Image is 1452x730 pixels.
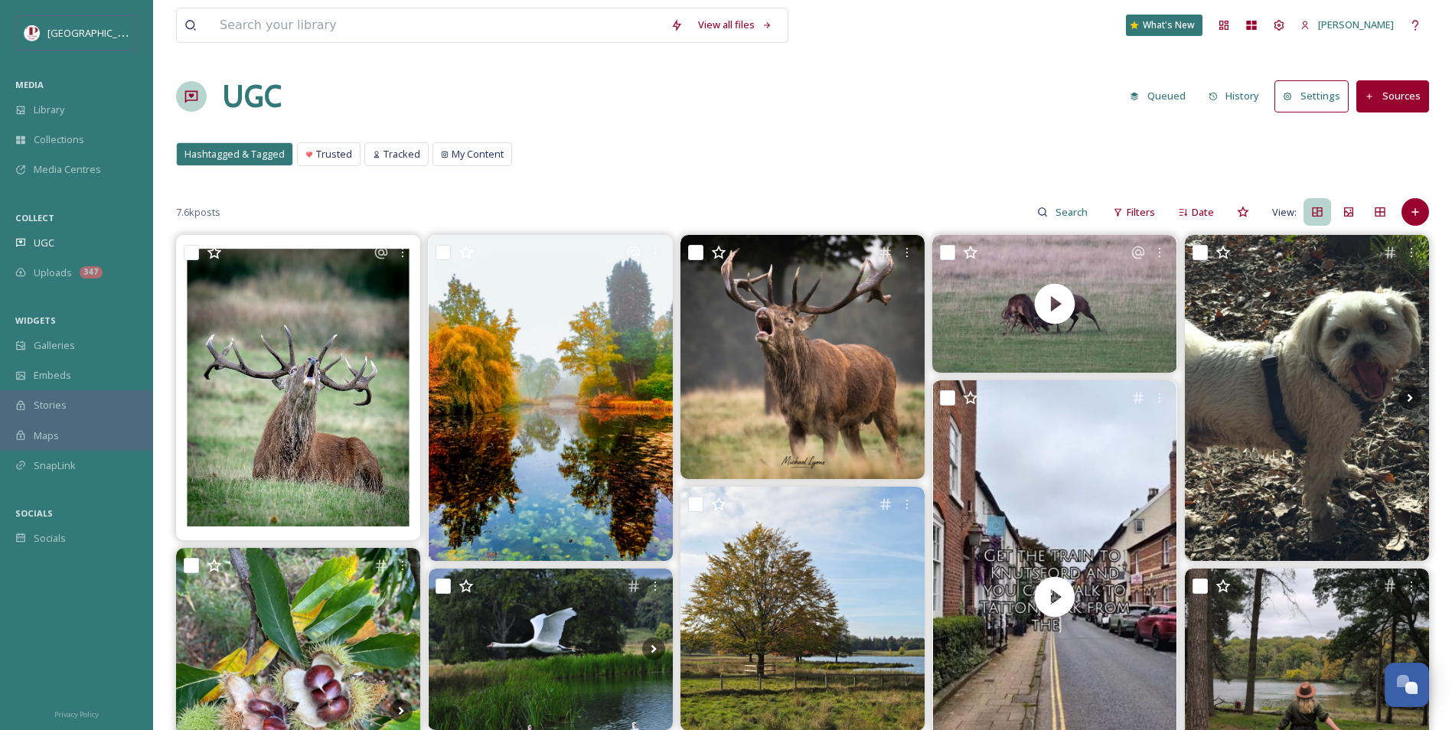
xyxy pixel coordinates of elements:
span: Galleries [34,338,75,353]
a: UGC [222,73,282,119]
span: MEDIA [15,79,44,90]
input: Search your library [212,8,663,42]
button: History [1201,81,1268,111]
span: Maps [34,429,59,443]
img: thumbnail [932,235,1176,372]
span: Stories [34,398,67,412]
video: Despite their reputation, it is actually relatively unusual to witness a full on fight between tw... [932,235,1176,372]
span: Library [34,103,64,117]
span: Tracked [383,147,420,161]
img: Red Deer Stag Tension, power, and nature at its rawest #ruttingseason #reddeer #deerphotography #... [680,235,925,479]
span: SnapLink [34,458,76,473]
span: Date [1192,205,1214,220]
span: [GEOGRAPHIC_DATA] [47,25,145,40]
img: download%20(5).png [24,25,40,41]
img: A bellowing stag, whose obviously had a bit of a hard morning as he can't even be bothered to sta... [176,235,420,540]
span: [PERSON_NAME] [1318,18,1394,31]
img: Busy weekend of #squirrel hunting for Freddie! 100% unsuccess rate continue #malshi #burrs #tatto... [1185,235,1429,560]
button: Settings [1274,80,1349,112]
span: COLLECT [15,212,54,223]
span: Embeds [34,368,71,383]
img: The fog doesn’t hide the beauty, it makes it magical! 🍃✨🍁 [429,235,673,560]
span: My Content [452,147,504,161]
span: SOCIALS [15,507,53,519]
span: Uploads [34,266,72,280]
a: Queued [1122,81,1201,111]
span: Trusted [316,147,352,161]
a: Settings [1274,80,1356,112]
input: Search [1048,197,1098,227]
div: 347 [80,266,103,279]
span: WIDGETS [15,314,56,326]
a: History [1201,81,1275,111]
a: [PERSON_NAME] [1293,10,1401,40]
span: Socials [34,531,66,546]
span: 7.6k posts [176,205,220,220]
a: What's New [1126,15,1202,36]
span: UGC [34,236,54,250]
button: Sources [1356,80,1429,112]
button: Open Chat [1385,663,1429,707]
button: Queued [1122,81,1193,111]
span: Collections [34,132,84,147]
span: Privacy Policy [54,709,99,719]
span: Filters [1127,205,1155,220]
span: Hashtagged & Tagged [184,147,285,161]
span: View: [1272,205,1297,220]
span: Media Centres [34,162,101,177]
a: Privacy Policy [54,704,99,722]
a: View all files [690,10,780,40]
